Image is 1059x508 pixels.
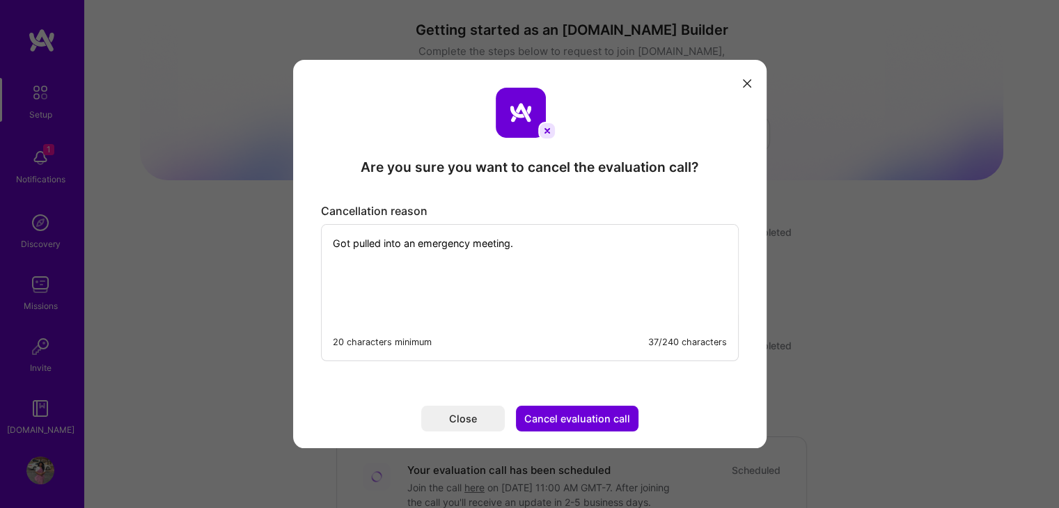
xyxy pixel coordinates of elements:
[421,406,505,431] button: Close
[538,122,556,140] img: cancel icon
[516,406,638,431] button: Cancel evaluation call
[648,335,727,349] div: 37/240 characters
[361,158,698,176] div: Are you sure you want to cancel the evaluation call?
[333,335,432,349] div: 20 characters minimum
[322,225,738,320] textarea: Got pulled into an emergency meeting.
[496,88,546,138] img: aTeam logo
[743,79,751,88] i: icon Close
[293,60,767,448] div: modal
[321,204,739,219] div: Cancellation reason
